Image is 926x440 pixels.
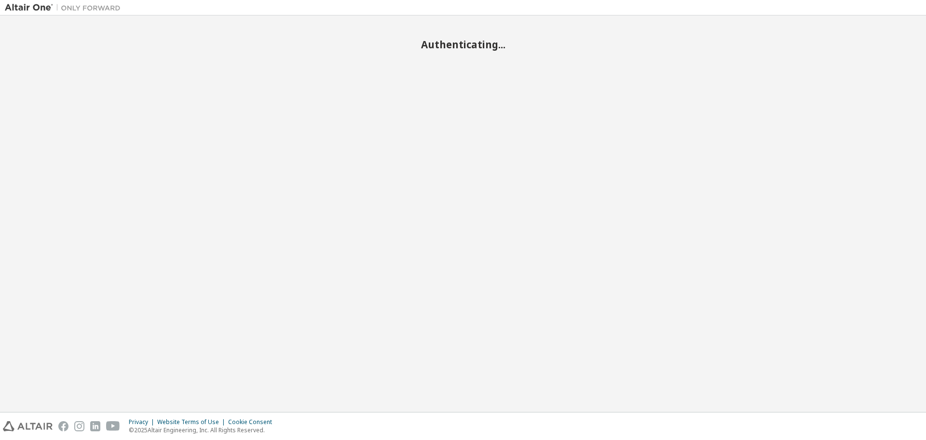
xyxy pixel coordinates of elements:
div: Website Terms of Use [157,418,228,426]
img: facebook.svg [58,421,68,431]
div: Cookie Consent [228,418,278,426]
p: © 2025 Altair Engineering, Inc. All Rights Reserved. [129,426,278,434]
div: Privacy [129,418,157,426]
img: instagram.svg [74,421,84,431]
img: linkedin.svg [90,421,100,431]
img: altair_logo.svg [3,421,53,431]
img: youtube.svg [106,421,120,431]
h2: Authenticating... [5,38,921,51]
img: Altair One [5,3,125,13]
